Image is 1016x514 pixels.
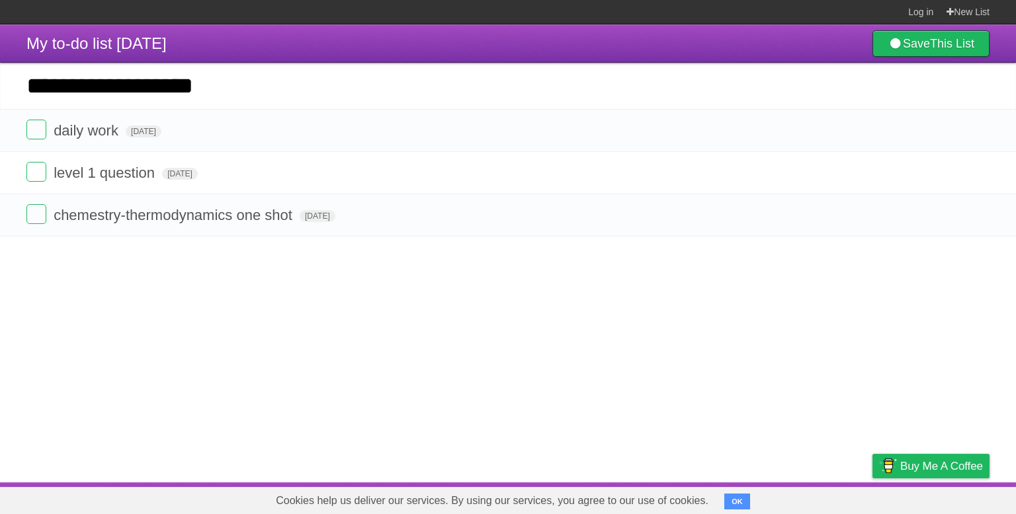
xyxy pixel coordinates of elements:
span: My to-do list [DATE] [26,34,167,52]
label: Done [26,162,46,182]
span: [DATE] [126,126,161,137]
b: This List [930,37,974,50]
a: Terms [810,486,839,511]
img: Buy me a coffee [879,455,897,477]
span: [DATE] [162,168,198,180]
label: Done [26,120,46,139]
a: Suggest a feature [906,486,990,511]
span: chemestry-thermodynamics one shot [54,207,296,223]
a: SaveThis List [872,30,990,57]
span: [DATE] [300,210,335,222]
label: Done [26,204,46,224]
a: About [697,486,724,511]
a: Developers [740,486,794,511]
span: Buy me a coffee [900,455,983,478]
a: Buy me a coffee [872,454,990,478]
a: Privacy [855,486,890,511]
span: Cookies help us deliver our services. By using our services, you agree to our use of cookies. [263,488,722,514]
span: level 1 question [54,165,158,181]
span: daily work [54,122,122,139]
button: OK [724,494,750,509]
